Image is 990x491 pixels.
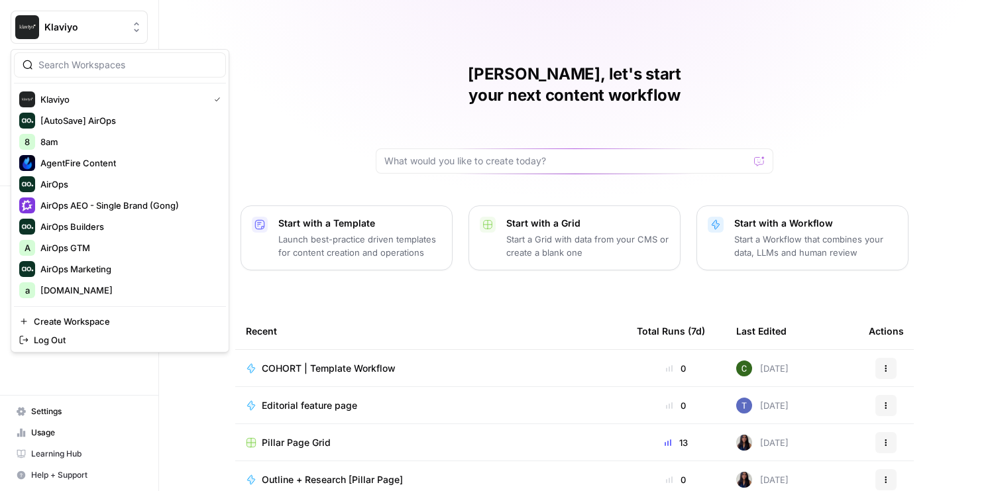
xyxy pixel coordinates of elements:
[40,284,215,297] span: [DOMAIN_NAME]
[637,399,715,412] div: 0
[40,93,203,106] span: Klaviyo
[19,91,35,107] img: Klaviyo Logo
[11,401,148,422] a: Settings
[40,156,215,170] span: AgentFire Content
[869,313,904,349] div: Actions
[637,313,705,349] div: Total Runs (7d)
[241,205,453,270] button: Start with a TemplateLaunch best-practice driven templates for content creation and operations
[736,435,789,451] div: [DATE]
[736,472,752,488] img: rox323kbkgutb4wcij4krxobkpon
[34,315,215,328] span: Create Workspace
[637,473,715,486] div: 0
[278,217,441,230] p: Start with a Template
[736,360,752,376] img: 14qrvic887bnlg6dzgoj39zarp80
[736,313,787,349] div: Last Edited
[25,241,30,254] span: A
[736,398,752,413] img: x8yczxid6s1iziywf4pp8m9fenlh
[246,473,616,486] a: Outline + Research [Pillar Page]
[246,436,616,449] a: Pillar Page Grid
[19,197,35,213] img: AirOps AEO - Single Brand (Gong) Logo
[40,262,215,276] span: AirOps Marketing
[11,443,148,464] a: Learning Hub
[262,399,357,412] span: Editorial feature page
[736,472,789,488] div: [DATE]
[15,15,39,39] img: Klaviyo Logo
[38,58,217,72] input: Search Workspaces
[40,241,215,254] span: AirOps GTM
[40,114,215,127] span: [AutoSave] AirOps
[278,233,441,259] p: Launch best-practice driven templates for content creation and operations
[246,399,616,412] a: Editorial feature page
[734,217,897,230] p: Start with a Workflow
[736,435,752,451] img: rox323kbkgutb4wcij4krxobkpon
[34,333,215,347] span: Log Out
[19,176,35,192] img: AirOps Logo
[376,64,773,106] h1: [PERSON_NAME], let's start your next content workflow
[468,205,681,270] button: Start with a GridStart a Grid with data from your CMS or create a blank one
[44,21,125,34] span: Klaviyo
[637,362,715,375] div: 0
[25,135,30,148] span: 8
[31,406,142,417] span: Settings
[19,155,35,171] img: AgentFire Content Logo
[19,219,35,235] img: AirOps Builders Logo
[262,473,403,486] span: Outline + Research [Pillar Page]
[506,217,669,230] p: Start with a Grid
[19,113,35,129] img: [AutoSave] AirOps Logo
[31,469,142,481] span: Help + Support
[40,135,215,148] span: 8am
[262,362,396,375] span: COHORT | Template Workflow
[384,154,749,168] input: What would you like to create today?
[637,436,715,449] div: 13
[11,464,148,486] button: Help + Support
[11,422,148,443] a: Usage
[736,360,789,376] div: [DATE]
[734,233,897,259] p: Start a Workflow that combines your data, LLMs and human review
[246,362,616,375] a: COHORT | Template Workflow
[262,436,331,449] span: Pillar Page Grid
[40,220,215,233] span: AirOps Builders
[696,205,908,270] button: Start with a WorkflowStart a Workflow that combines your data, LLMs and human review
[736,398,789,413] div: [DATE]
[246,313,616,349] div: Recent
[40,199,215,212] span: AirOps AEO - Single Brand (Gong)
[31,427,142,439] span: Usage
[14,331,226,349] a: Log Out
[31,448,142,460] span: Learning Hub
[14,312,226,331] a: Create Workspace
[25,284,30,297] span: a
[11,49,229,353] div: Workspace: Klaviyo
[11,11,148,44] button: Workspace: Klaviyo
[506,233,669,259] p: Start a Grid with data from your CMS or create a blank one
[40,178,215,191] span: AirOps
[19,261,35,277] img: AirOps Marketing Logo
